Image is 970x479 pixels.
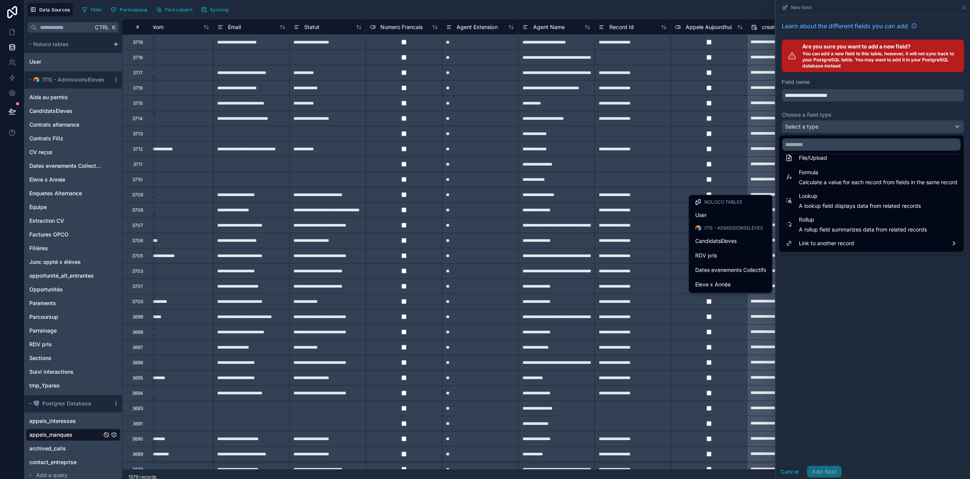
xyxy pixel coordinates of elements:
span: Find column [165,7,192,13]
span: Formula [799,168,957,177]
span: K [111,25,116,30]
span: Contrats alternance [29,121,79,129]
span: Calculate a value for each record from fields in the same record [799,178,957,186]
span: Data Sources [39,7,70,13]
div: 3691 [133,421,143,427]
span: contact_entreprise [29,458,77,466]
div: 3693 [132,405,143,411]
span: Filter [91,7,103,13]
div: 3695 [132,375,143,381]
span: Parrainage [29,327,57,334]
div: 3703 [132,268,143,274]
a: Paiements [29,299,102,307]
div: 3689 [132,451,143,457]
div: 3718 [133,55,143,61]
div: Contrats Filiz [26,132,120,145]
img: Airtable Logo [695,225,701,231]
div: contact_entreprise [26,456,120,468]
div: 3719 [133,39,143,45]
a: Enquetes Alternance [29,190,102,197]
a: Parcoursup [29,313,102,321]
span: Agent Name [533,23,564,31]
a: appels_interesses [29,417,102,425]
a: Contrats Filiz [29,135,102,142]
div: appels_manques [26,429,120,441]
div: Aide au permis [26,91,120,103]
div: 3690 [132,436,143,442]
div: RDV pris [26,338,120,350]
button: Noloco tables [26,39,110,50]
span: Eleve x Année [695,280,730,289]
span: Filières [29,244,48,252]
span: Numero Francais [380,23,423,31]
a: Syncing [198,4,234,15]
span: Equipe [29,203,47,211]
div: Parcoursup [26,311,120,323]
span: Paiements [29,299,56,307]
div: 3714 [132,116,143,122]
div: 3715 [133,100,143,106]
span: RDV pris [29,341,52,348]
a: CV reçus [29,148,102,156]
span: RDV pris [695,251,717,260]
div: 3711 [133,161,142,167]
a: User [29,58,94,66]
span: opportunité_alt_entrantes [29,272,94,280]
a: Equipe [29,203,102,211]
div: Parrainage [26,325,120,337]
a: Filières [29,244,102,252]
button: Data Sources [27,3,73,16]
a: opportunité_alt_entrantes [29,272,102,280]
img: Postgres logo [33,400,39,407]
div: 3700 [132,299,143,305]
div: Extraction CV [26,215,120,227]
span: Parcoursup [29,313,58,321]
div: archived_calls [26,442,120,455]
span: tmp_Ypareo [29,382,59,389]
button: Filter [79,4,105,15]
a: Opportunités [29,286,102,293]
a: archived_calls [29,445,102,452]
div: 3713 [133,131,143,137]
div: 3707 [132,222,143,228]
span: Postgres Database [42,400,91,407]
div: Paiements [26,297,120,309]
div: Sections [26,352,120,364]
a: Eleve x Année [29,176,102,183]
a: Parrainage [29,327,102,334]
span: User [695,211,706,220]
button: Airtable LogoITIS - AdmissionsEleves [26,74,110,85]
div: 3699 [132,314,143,320]
span: File/Upload [799,153,827,162]
button: Find column [153,4,195,15]
span: Ctrl [94,23,110,32]
span: appels_manques [29,431,72,439]
div: 3710 [132,177,143,183]
a: Dates evenements Collectifs [29,162,102,170]
img: Airtable Logo [33,77,39,83]
a: Extraction CV [29,217,102,225]
div: opportunité_alt_entrantes [26,270,120,282]
span: Lookup [799,191,921,201]
div: 3694 [132,390,143,396]
div: 3708 [132,207,143,213]
a: Permissions [108,4,153,15]
a: Sections [29,354,102,362]
span: Junc oppté x élèves [29,258,81,266]
div: Eleve x Année [26,174,120,186]
span: Extraction CV [29,217,64,225]
a: Junc oppté x élèves [29,258,102,266]
a: Factures OPCO [29,231,102,238]
span: Noloco tables [704,199,742,205]
span: Dates evenements Collectifs [695,265,766,275]
div: Junc oppté x élèves [26,256,120,268]
div: Factures OPCO [26,228,120,241]
span: Suivi interactions [29,368,74,376]
button: Postgres logoPostgres Database [26,398,110,409]
div: tmp_Ypareo [26,379,120,392]
div: 3717 [133,70,143,76]
div: 3688 [132,466,143,473]
button: Permissions [108,4,150,15]
a: Suivi interactions [29,368,102,376]
span: Aide au permis [29,93,68,101]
